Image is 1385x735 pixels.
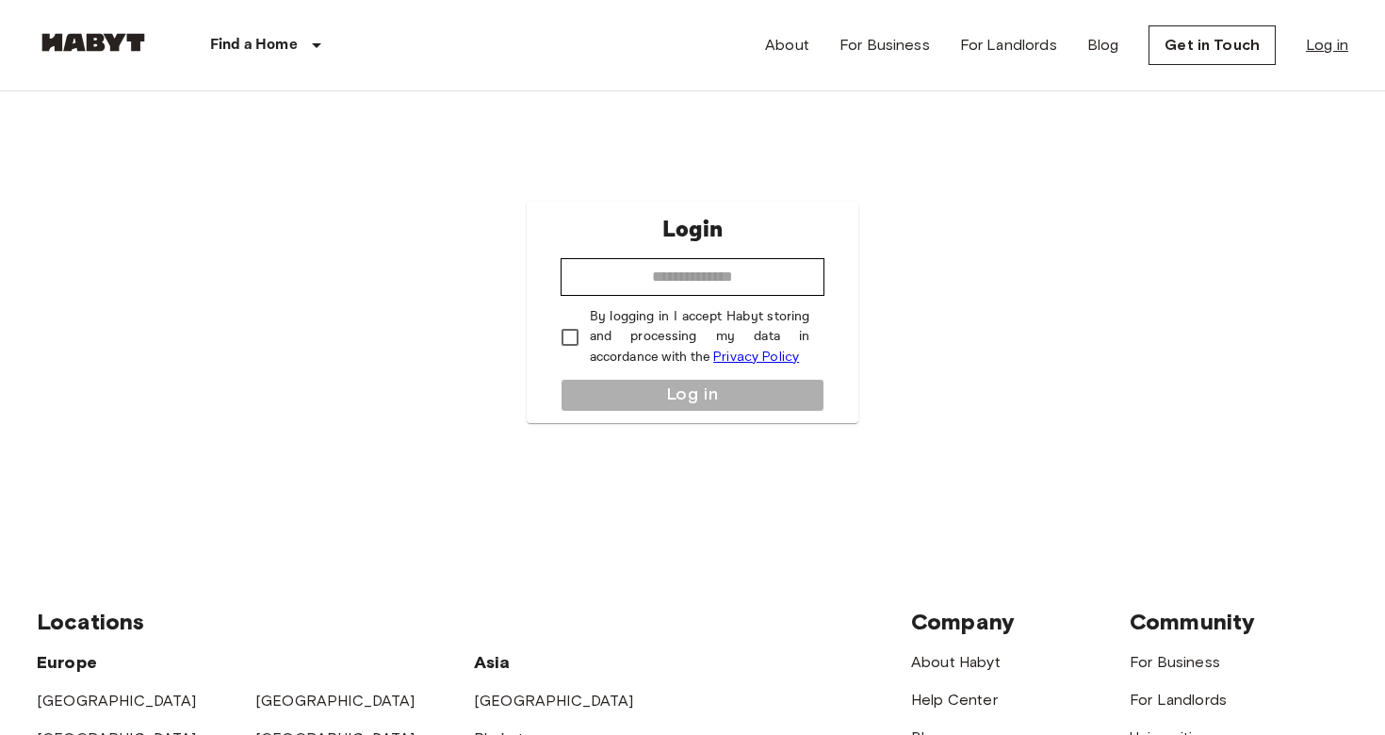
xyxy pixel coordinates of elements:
p: By logging in I accept Habyt storing and processing my data in accordance with the [590,307,810,367]
p: Find a Home [210,34,298,57]
a: [GEOGRAPHIC_DATA] [37,692,197,710]
p: Login [662,213,723,247]
span: Europe [37,652,97,673]
a: For Landlords [960,34,1057,57]
a: [GEOGRAPHIC_DATA] [474,692,634,710]
span: Locations [37,608,144,635]
span: Asia [474,652,511,673]
a: Get in Touch [1149,25,1276,65]
a: Log in [1306,34,1348,57]
span: Company [911,608,1015,635]
a: About [765,34,809,57]
a: Help Center [911,691,998,709]
a: Privacy Policy [713,349,799,365]
a: For Business [1130,653,1220,671]
img: Habyt [37,33,150,52]
a: [GEOGRAPHIC_DATA] [255,692,415,710]
a: Blog [1087,34,1119,57]
span: Community [1130,608,1255,635]
a: For Business [839,34,930,57]
a: About Habyt [911,653,1001,671]
a: For Landlords [1130,691,1227,709]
